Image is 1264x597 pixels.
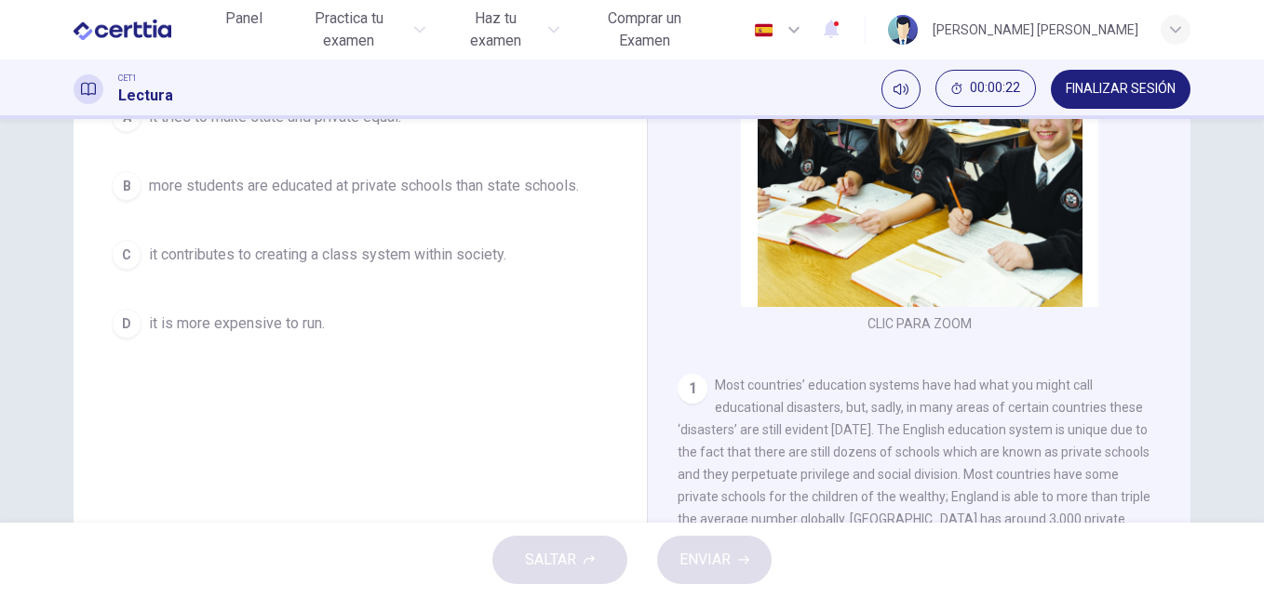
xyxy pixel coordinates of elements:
button: Panel [214,2,274,35]
span: Panel [225,7,262,30]
button: Bmore students are educated at private schools than state schools. [103,163,617,209]
div: D [112,309,141,338]
img: es [752,23,775,37]
img: Profile picture [888,15,918,45]
a: CERTTIA logo [74,11,214,48]
button: Practica tu examen [281,2,434,58]
a: Panel [214,2,274,58]
span: it is more expensive to run. [149,312,325,335]
span: Most countries’ education systems have had what you might call educational disasters, but, sadly,... [678,378,1152,593]
span: more students are educated at private schools than state schools. [149,175,579,197]
button: Comprar un Examen [574,2,715,58]
button: Haz tu examen [440,2,566,58]
h1: Lectura [118,85,173,107]
div: [PERSON_NAME] [PERSON_NAME] [933,19,1138,41]
div: Silenciar [881,70,921,109]
span: Practica tu examen [289,7,410,52]
span: Comprar un Examen [582,7,707,52]
button: Dit is more expensive to run. [103,300,617,347]
span: 00:00:22 [970,81,1020,96]
div: 1 [678,374,707,404]
div: B [112,171,141,201]
span: FINALIZAR SESIÓN [1066,82,1176,97]
span: Haz tu examen [448,7,542,52]
div: C [112,240,141,270]
img: CERTTIA logo [74,11,171,48]
button: 00:00:22 [935,70,1036,107]
div: Ocultar [935,70,1036,109]
button: FINALIZAR SESIÓN [1051,70,1190,109]
span: it contributes to creating a class system within society. [149,244,506,266]
span: CET1 [118,72,137,85]
button: Cit contributes to creating a class system within society. [103,232,617,278]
